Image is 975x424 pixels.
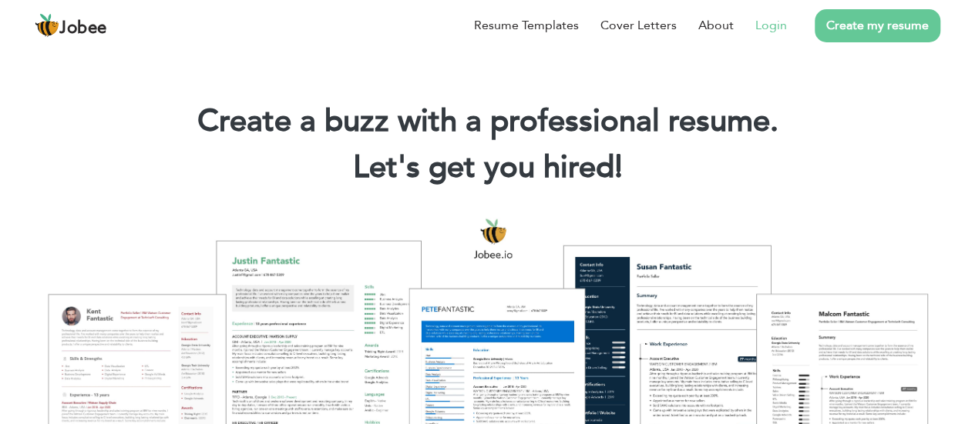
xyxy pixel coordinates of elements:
a: Resume Templates [474,16,579,35]
img: jobee.io [35,13,59,38]
a: Cover Letters [600,16,677,35]
a: Jobee [35,13,107,38]
span: | [615,146,622,189]
a: Create my resume [815,9,940,42]
span: get you hired! [429,146,623,189]
a: Login [755,16,787,35]
h2: Let's [23,148,952,188]
h1: Create a buzz with a professional resume. [23,102,952,142]
a: About [698,16,734,35]
span: Jobee [59,20,107,37]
